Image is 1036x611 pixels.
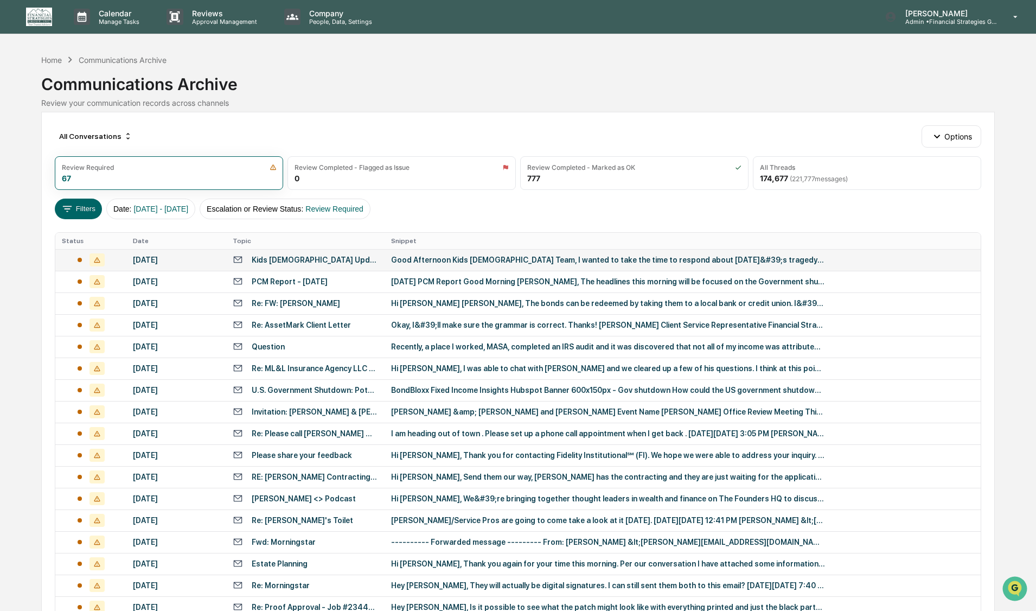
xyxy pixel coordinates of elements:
[527,163,635,171] div: Review Completed - Marked as OK
[133,538,220,546] div: [DATE]
[22,222,70,233] span: Preclearance
[760,174,848,183] div: 174,677
[133,205,188,213] span: [DATE] - [DATE]
[391,342,825,351] div: Recently, a place I worked, MASA, completed an IRS audit and it was discovered that not all of my...
[897,18,997,26] p: Admin • Financial Strategies Group (FSG)
[252,516,353,525] div: Re: [PERSON_NAME]'s Toilet
[270,164,277,171] img: icon
[89,222,135,233] span: Attestations
[11,167,28,184] img: Jack Rasmussen
[133,321,220,329] div: [DATE]
[62,174,71,183] div: 67
[133,386,220,394] div: [DATE]
[96,148,118,156] span: [DATE]
[11,83,30,103] img: 1746055101610-c473b297-6a78-478c-a979-82029cc54cd1
[391,538,825,546] div: ---------- Forwarded message --------- From: [PERSON_NAME] &lt;[PERSON_NAME][EMAIL_ADDRESS][DOMAI...
[90,148,94,156] span: •
[391,386,825,394] div: BondBloxx Fixed Income Insights Hubspot Banner 600x150px - Gov shutdown How could the US governme...
[133,299,220,308] div: [DATE]
[295,174,299,183] div: 0
[26,8,52,26] img: logo
[897,9,997,18] p: [PERSON_NAME]
[300,9,378,18] p: Company
[252,299,340,308] div: Re: FW: [PERSON_NAME]
[34,177,88,186] span: [PERSON_NAME]
[133,277,220,286] div: [DATE]
[49,83,178,94] div: Start new chat
[252,581,310,590] div: Re: Morningstar
[391,364,825,373] div: Hi [PERSON_NAME], I was able to chat with [PERSON_NAME] and we cleared up a few of his questions....
[133,581,220,590] div: [DATE]
[133,473,220,481] div: [DATE]
[252,342,285,351] div: Question
[90,9,145,18] p: Calendar
[527,174,540,183] div: 777
[391,494,825,503] div: Hi [PERSON_NAME], We&#39;re bringing together thought leaders in wealth and finance on The Founde...
[252,321,351,329] div: Re: AssetMark Client Letter
[385,233,981,249] th: Snippet
[133,256,220,264] div: [DATE]
[96,177,118,186] span: [DATE]
[90,177,94,186] span: •
[74,218,139,237] a: 🗄️Attestations
[391,473,825,481] div: Hi [PERSON_NAME], Send them our way, [PERSON_NAME] has the contracting and they are just waiting ...
[49,94,154,103] div: We're offline, we'll be back soon
[90,18,145,26] p: Manage Tasks
[305,205,363,213] span: Review Required
[133,408,220,416] div: [DATE]
[133,516,220,525] div: [DATE]
[79,55,167,65] div: Communications Archive
[133,429,220,438] div: [DATE]
[391,299,825,308] div: Hi [PERSON_NAME] [PERSON_NAME], The bonds can be redeemed by taking them to a local bank or credi...
[252,277,328,286] div: PCM Report - [DATE]
[55,128,137,145] div: All Conversations
[133,559,220,568] div: [DATE]
[23,83,42,103] img: 8933085812038_c878075ebb4cc5468115_72.jpg
[184,86,197,99] button: Start new chat
[79,223,87,232] div: 🗄️
[226,233,385,249] th: Topic
[34,148,88,156] span: [PERSON_NAME]
[22,243,68,253] span: Data Lookup
[62,163,114,171] div: Review Required
[252,451,352,460] div: Please share your feedback
[502,164,509,171] img: icon
[133,342,220,351] div: [DATE]
[252,256,378,264] div: Kids [DEMOGRAPHIC_DATA] Updates/Emergency Procedures
[922,125,981,147] button: Options
[252,473,378,481] div: RE: [PERSON_NAME] Contracting Submitted For [PERSON_NAME]
[76,269,131,277] a: Powered byPylon
[391,408,825,416] div: [PERSON_NAME] &amp; [PERSON_NAME] and [PERSON_NAME] Event Name [PERSON_NAME] Office Review Meetin...
[133,494,220,503] div: [DATE]
[1001,575,1031,604] iframe: Open customer support
[183,9,263,18] p: Reviews
[735,164,741,171] img: icon
[790,175,848,183] span: ( 221,777 messages)
[55,199,102,219] button: Filters
[41,55,62,65] div: Home
[11,120,73,129] div: Past conversations
[133,364,220,373] div: [DATE]
[7,218,74,237] a: 🖐️Preclearance
[252,559,308,568] div: Estate Planning
[295,163,410,171] div: Review Completed - Flagged as Issue
[11,137,28,155] img: Jack Rasmussen
[252,408,378,416] div: Invitation: [PERSON_NAME] & [PERSON_NAME] and [PERSON_NAME] @ [DATE] 1pm - 2:15pm (EDT) ([EMAIL_A...
[391,321,825,329] div: Okay, I&#39;ll make sure the grammar is correct. Thanks! [PERSON_NAME] Client Service Representat...
[126,233,226,249] th: Date
[22,148,30,157] img: 1746055101610-c473b297-6a78-478c-a979-82029cc54cd1
[200,199,370,219] button: Escalation or Review Status:Review Required
[41,98,994,107] div: Review your communication records across channels
[168,118,197,131] button: See all
[22,177,30,186] img: 1746055101610-c473b297-6a78-478c-a979-82029cc54cd1
[41,66,994,94] div: Communications Archive
[391,277,825,286] div: [DATE] PCM Report Good Morning [PERSON_NAME], The headlines this morning will be focused on the G...
[300,18,378,26] p: People, Data, Settings
[106,199,195,219] button: Date:[DATE] - [DATE]
[391,451,825,460] div: Hi [PERSON_NAME], Thank you for contacting Fidelity Institutional℠ (FI). We hope we were able to ...
[11,244,20,252] div: 🔎
[391,429,825,438] div: I am heading out of town . Please set up a phone call appointment when I get back . [DATE][DATE] ...
[55,233,126,249] th: Status
[373,429,439,438] a: [PHONE_NUMBER]
[108,269,131,277] span: Pylon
